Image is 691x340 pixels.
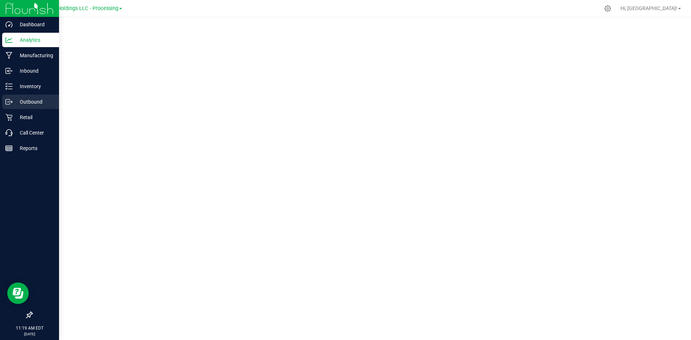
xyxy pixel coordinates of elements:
[13,82,56,91] p: Inventory
[5,52,13,59] inline-svg: Manufacturing
[13,20,56,29] p: Dashboard
[13,113,56,122] p: Retail
[5,67,13,74] inline-svg: Inbound
[13,128,56,137] p: Call Center
[5,145,13,152] inline-svg: Reports
[13,67,56,75] p: Inbound
[5,98,13,105] inline-svg: Outbound
[5,129,13,136] inline-svg: Call Center
[13,51,56,60] p: Manufacturing
[25,5,118,12] span: Riviera Creek Holdings LLC - Processing
[603,5,612,12] div: Manage settings
[7,282,29,304] iframe: Resource center
[5,21,13,28] inline-svg: Dashboard
[13,144,56,153] p: Reports
[5,114,13,121] inline-svg: Retail
[3,325,56,331] p: 11:19 AM EDT
[13,36,56,44] p: Analytics
[13,98,56,106] p: Outbound
[3,331,56,337] p: [DATE]
[620,5,677,11] span: Hi, [GEOGRAPHIC_DATA]!
[5,36,13,44] inline-svg: Analytics
[5,83,13,90] inline-svg: Inventory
